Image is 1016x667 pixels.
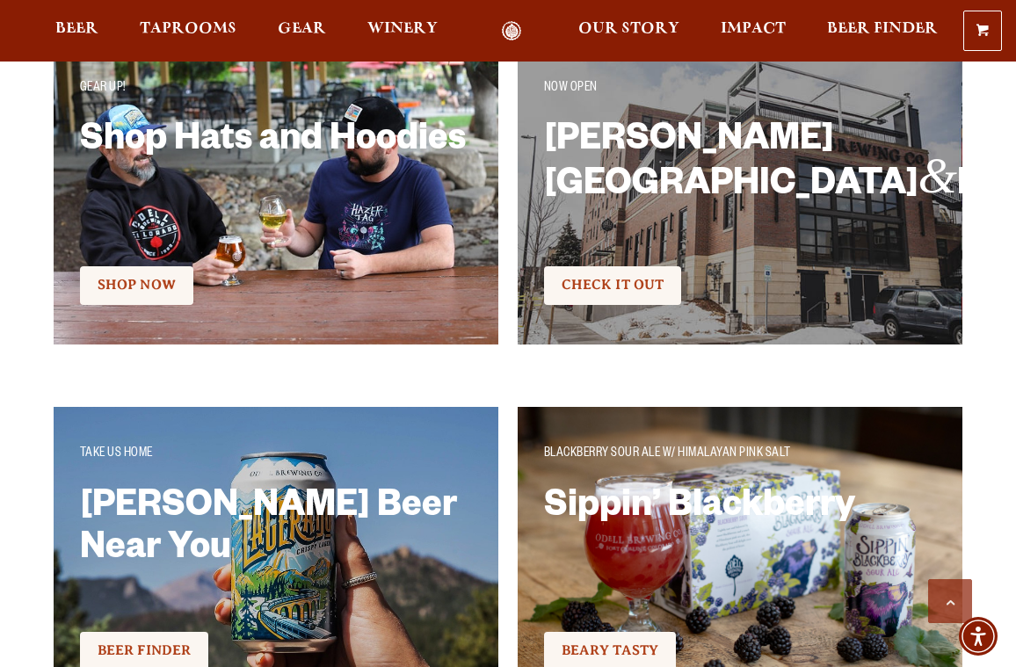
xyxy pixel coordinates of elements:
p: BLACKBERRY SOUR ALE W/ HIMALAYAN PINK SALT [544,444,937,465]
span: NOW OPEN [544,82,598,96]
a: Shop Now [80,266,193,305]
a: Impact [709,21,797,41]
a: Taprooms [128,21,248,41]
h2: [PERSON_NAME] Beer Near You [80,488,473,602]
span: & [918,148,957,203]
h2: Sippin’ Blackberry [544,488,937,602]
span: BEER FINDER [98,642,192,658]
h2: [PERSON_NAME][GEOGRAPHIC_DATA] Pizzeria [544,121,937,236]
a: Our Story [567,21,691,41]
div: Check it Out [544,264,937,308]
span: Gear [278,22,326,36]
a: Beer [44,21,110,41]
span: TAKE US HOME [80,447,153,461]
h2: Shop Hats and Hoodies [80,121,473,236]
div: Check it Out [80,264,473,308]
a: Odell Home [479,21,545,41]
span: Beer Finder [827,22,938,36]
span: Check It Out [562,277,664,293]
a: Scroll to top [928,579,972,623]
a: Winery [356,21,449,41]
a: Beer Finder [816,21,949,41]
div: Accessibility Menu [959,617,998,656]
span: Shop Now [98,277,176,293]
p: GEAR UP! [80,78,473,99]
span: Impact [721,22,786,36]
a: Check It Out [544,266,682,305]
span: Winery [367,22,438,36]
span: Beer [55,22,98,36]
a: Gear [266,21,337,41]
span: Beary Tasty [562,642,659,658]
span: Taprooms [140,22,236,36]
span: Our Story [578,22,679,36]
